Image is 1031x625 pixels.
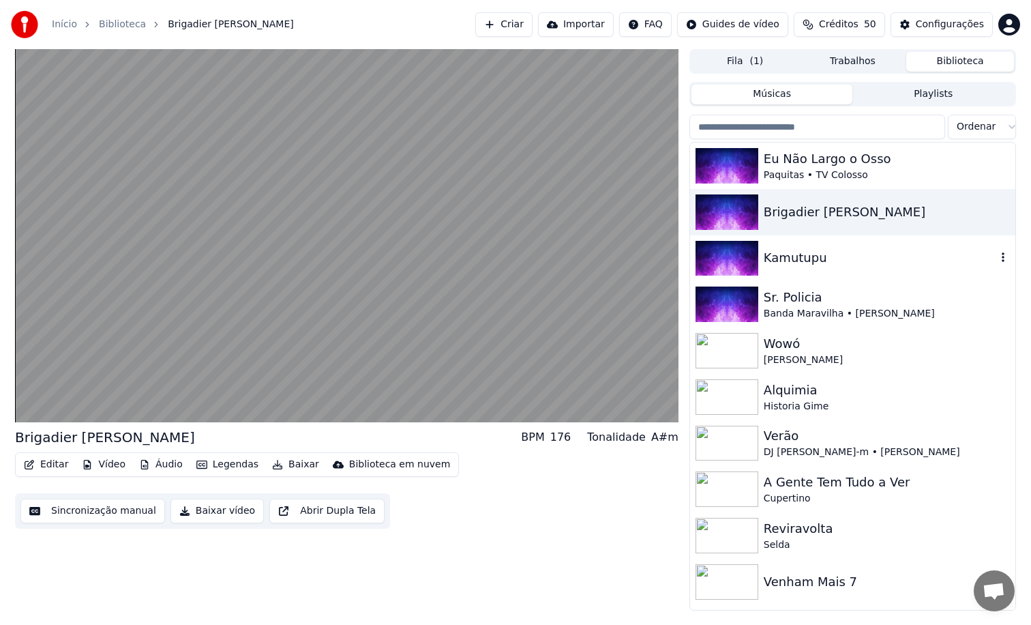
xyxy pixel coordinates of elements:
img: youka [11,11,38,38]
div: Brigadier [PERSON_NAME] [764,203,1010,222]
button: Playlists [852,85,1014,104]
button: Biblioteca [906,52,1014,72]
span: ( 1 ) [749,55,763,68]
div: Cupertino [764,492,1010,506]
button: Músicas [691,85,853,104]
button: FAQ [619,12,672,37]
a: Biblioteca [99,18,146,31]
button: Áudio [134,455,188,474]
button: Créditos50 [794,12,885,37]
a: Início [52,18,77,31]
div: Venham Mais 7 [764,572,1010,592]
div: Configurações [916,18,984,31]
button: Configurações [891,12,993,37]
button: Baixar vídeo [170,499,264,523]
div: Reviravolta [764,519,1010,538]
div: DJ [PERSON_NAME]-m • [PERSON_NAME] [764,446,1010,459]
div: Biblioteca em nuvem [349,458,451,471]
div: Conversa aberta [974,570,1015,611]
span: Créditos [819,18,858,31]
div: A Gente Tem Tudo a Ver [764,473,1010,492]
div: Paquitas • TV Colosso [764,169,1010,182]
div: 176 [550,429,571,446]
div: Verão [764,426,1010,446]
button: Abrir Dupla Tela [269,499,385,523]
button: Legendas [191,455,264,474]
button: Fila [691,52,799,72]
button: Criar [475,12,533,37]
span: Ordenar [957,120,996,134]
div: Sr. Policia [764,288,1010,307]
span: 50 [864,18,876,31]
button: Trabalhos [799,52,907,72]
div: Alquimia [764,381,1010,400]
div: BPM [521,429,544,446]
button: Vídeo [76,455,131,474]
button: Baixar [267,455,325,474]
div: Wowó [764,334,1010,353]
div: Brigadier [PERSON_NAME] [15,428,195,447]
div: [PERSON_NAME] [764,353,1010,367]
div: Historia Gime [764,400,1010,413]
button: Editar [18,455,74,474]
span: Brigadier [PERSON_NAME] [168,18,294,31]
div: Tonalidade [587,429,646,446]
div: Eu Não Largo o Osso [764,149,1010,169]
div: Banda Maravilha • [PERSON_NAME] [764,307,1010,321]
div: A#m [651,429,678,446]
nav: breadcrumb [52,18,294,31]
div: Kamutupu [764,248,996,267]
div: Selda [764,538,1010,552]
button: Importar [538,12,614,37]
button: Sincronização manual [20,499,165,523]
button: Guides de vídeo [677,12,788,37]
